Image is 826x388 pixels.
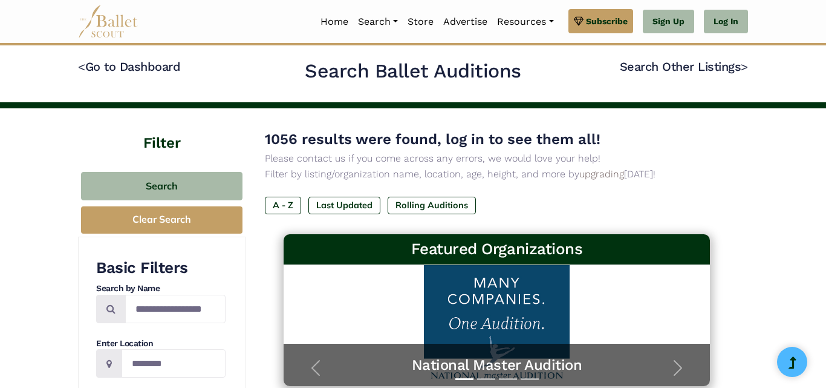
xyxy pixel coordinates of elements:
[403,9,438,35] a: Store
[586,15,628,28] span: Subscribe
[96,283,226,295] h4: Search by Name
[353,9,403,35] a: Search
[81,206,242,234] button: Clear Search
[499,372,517,386] button: Slide 3
[574,15,584,28] img: gem.svg
[305,59,521,84] h2: Search Ballet Auditions
[316,9,353,35] a: Home
[620,59,748,74] a: Search Other Listings>
[643,10,694,34] a: Sign Up
[265,131,600,148] span: 1056 results were found, log in to see them all!
[521,372,539,386] button: Slide 4
[125,295,226,323] input: Search by names...
[96,338,226,350] h4: Enter Location
[704,10,748,34] a: Log In
[308,197,380,214] label: Last Updated
[96,258,226,278] h3: Basic Filters
[438,9,492,35] a: Advertise
[296,356,698,375] a: National Master Audition
[122,349,226,378] input: Location
[78,59,85,74] code: <
[81,172,242,200] button: Search
[78,108,246,154] h4: Filter
[741,59,748,74] code: >
[265,151,729,166] p: Please contact us if you come across any errors, we would love your help!
[568,9,633,33] a: Subscribe
[293,239,701,260] h3: Featured Organizations
[492,9,558,35] a: Resources
[265,166,729,182] p: Filter by listing/organization name, location, age, height, and more by [DATE]!
[388,197,476,214] label: Rolling Auditions
[477,372,495,386] button: Slide 2
[78,59,180,74] a: <Go to Dashboard
[455,372,473,386] button: Slide 1
[265,197,301,214] label: A - Z
[579,168,624,180] a: upgrading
